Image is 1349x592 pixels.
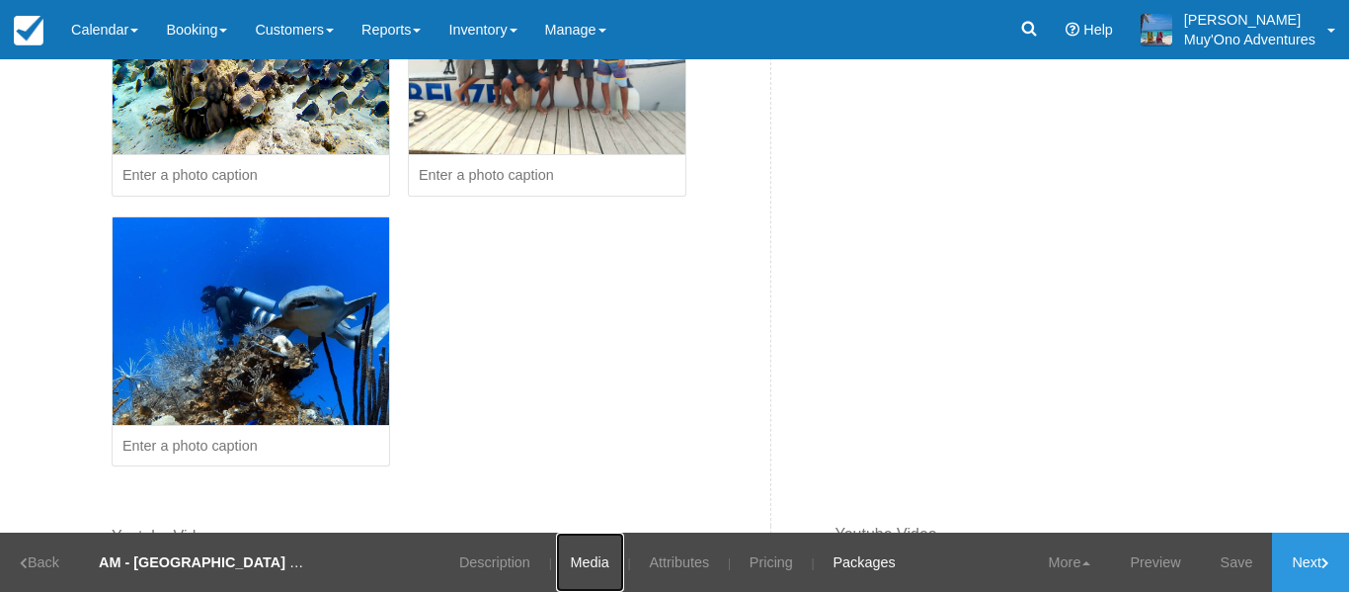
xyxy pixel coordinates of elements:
[112,526,550,549] label: Youtube Video
[835,526,1238,557] h3: Youtube Video
[1184,10,1315,30] p: [PERSON_NAME]
[556,533,624,592] a: Media
[99,554,394,570] strong: AM - [GEOGRAPHIC_DATA] Dive or Snorkel
[112,155,390,197] input: Enter a photo caption
[735,533,808,592] a: Pricing
[1110,533,1200,592] a: Preview
[1083,22,1113,38] span: Help
[1184,30,1315,49] p: Muy'Ono Adventures
[113,217,389,425] img: L294-9
[1201,533,1273,592] a: Save
[1066,23,1079,37] i: Help
[819,533,911,592] a: Packages
[1141,14,1172,45] img: A15
[1272,533,1349,592] a: Next
[634,533,724,592] a: Attributes
[1029,533,1111,592] a: More
[444,533,545,592] a: Description
[408,155,686,197] input: Enter a photo caption
[14,16,43,45] img: checkfront-main-nav-mini-logo.png
[112,426,390,467] input: Enter a photo caption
